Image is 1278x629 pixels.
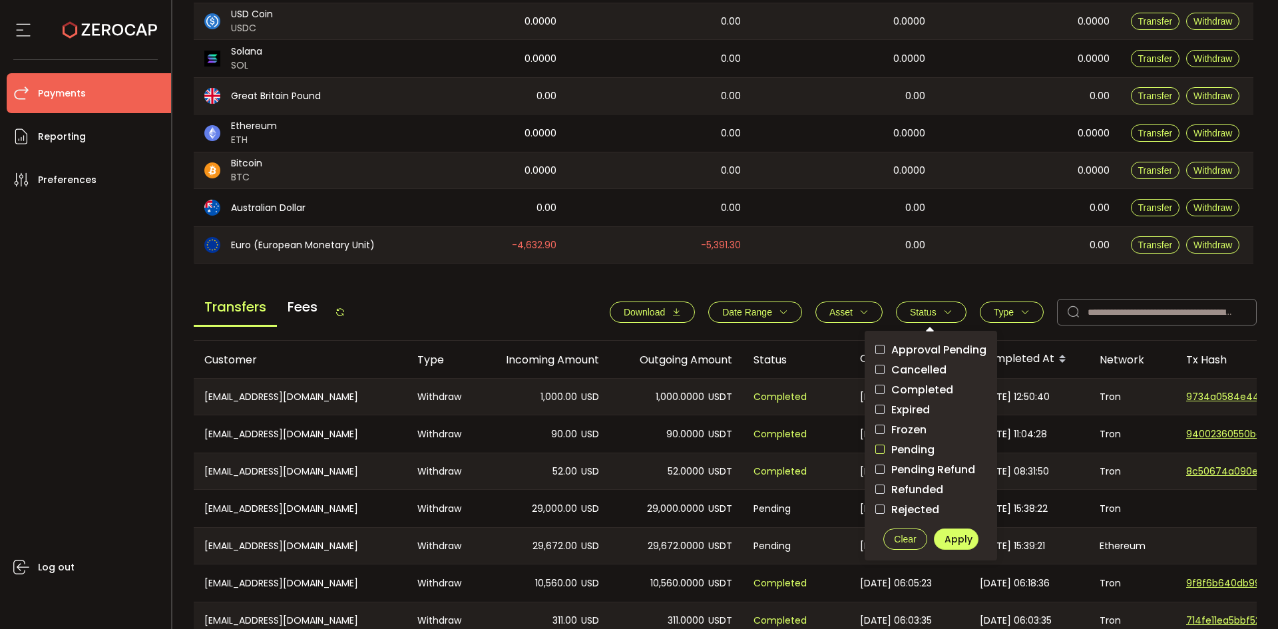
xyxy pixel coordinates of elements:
span: Completed [753,389,807,405]
span: 0.0000 [1078,126,1110,141]
span: [DATE] 15:39:21 [980,538,1045,554]
span: [DATE] 06:03:35 [980,613,1052,628]
span: Completed [753,576,807,591]
span: Reporting [38,127,86,146]
button: Transfer [1131,236,1180,254]
div: Withdraw [407,528,477,564]
img: usdc_portfolio.svg [204,13,220,29]
span: USD [581,501,599,517]
span: Completed [753,613,807,628]
span: [DATE] 06:03:35 [860,613,932,628]
button: Withdraw [1186,124,1239,142]
div: Created At [849,348,969,371]
span: Transfer [1138,128,1173,138]
span: 0.0000 [893,51,925,67]
div: Withdraw [407,453,477,489]
span: 1,000.00 [540,389,577,405]
div: Withdraw [407,379,477,415]
button: Withdraw [1186,162,1239,179]
span: 311.0000 [668,613,704,628]
div: Incoming Amount [477,352,610,367]
span: 90.0000 [666,427,704,442]
span: Transfer [1138,240,1173,250]
span: 0.00 [536,200,556,216]
span: Transfer [1138,53,1173,64]
span: Preferences [38,170,97,190]
span: Rejected [885,503,939,516]
span: Type [994,307,1014,317]
span: -4,632.90 [512,238,556,253]
span: ETH [231,133,277,147]
button: Download [610,302,695,323]
span: [DATE] 08:26:19 [860,501,930,517]
span: Payments [38,84,86,103]
button: Asset [815,302,883,323]
div: Withdraw [407,564,477,602]
div: Tron [1089,490,1175,527]
span: 10,560.00 [535,576,577,591]
span: Status [910,307,937,317]
img: aud_portfolio.svg [204,200,220,216]
span: Transfer [1138,202,1173,213]
span: 311.00 [552,613,577,628]
span: [DATE] 06:05:23 [860,576,932,591]
span: Withdraw [1193,53,1232,64]
span: 0.00 [721,163,741,178]
span: 0.0000 [893,163,925,178]
span: [DATE] 06:18:36 [980,576,1050,591]
div: [EMAIL_ADDRESS][DOMAIN_NAME] [194,528,407,564]
span: [DATE] 11:04:28 [980,427,1047,442]
span: 29,672.00 [532,538,577,554]
span: Pending [753,501,791,517]
button: Transfer [1131,124,1180,142]
span: Great Britain Pound [231,89,321,103]
span: Transfer [1138,91,1173,101]
span: Download [624,307,665,317]
button: Transfer [1131,199,1180,216]
span: Withdraw [1193,16,1232,27]
span: Cancelled [885,363,947,376]
span: USD Coin [231,7,273,21]
div: [EMAIL_ADDRESS][DOMAIN_NAME] [194,379,407,415]
div: Withdraw [407,490,477,527]
span: [DATE] 08:19:16 [860,538,927,554]
span: 0.00 [1090,238,1110,253]
span: 0.0000 [1078,14,1110,29]
div: Outgoing Amount [610,352,743,367]
span: Pending Refund [885,463,975,476]
div: [EMAIL_ADDRESS][DOMAIN_NAME] [194,415,407,453]
button: Date Range [708,302,802,323]
img: eth_portfolio.svg [204,125,220,141]
span: USDT [708,576,732,591]
span: USD [581,576,599,591]
span: 1,000.0000 [656,389,704,405]
span: [DATE] 12:50:40 [860,389,930,405]
div: Status [743,352,849,367]
span: USD [581,613,599,628]
span: 29,672.0000 [648,538,704,554]
span: 29,000.00 [532,501,577,517]
span: 10,560.0000 [650,576,704,591]
span: Completed [753,427,807,442]
span: USDT [708,464,732,479]
span: 0.00 [905,200,925,216]
img: gbp_portfolio.svg [204,88,220,104]
span: [DATE] 11:04:28 [860,427,927,442]
span: Pending [885,443,935,456]
span: SOL [231,59,262,73]
span: 0.00 [721,51,741,67]
span: Withdraw [1193,202,1232,213]
span: Log out [38,558,75,577]
span: 0.00 [721,89,741,104]
span: USD [581,538,599,554]
span: USDT [708,538,732,554]
div: Tron [1089,379,1175,415]
span: 0.00 [721,200,741,216]
span: Clear [894,534,916,544]
div: Tron [1089,564,1175,602]
button: Withdraw [1186,13,1239,30]
span: Transfers [194,289,277,327]
span: 29,000.0000 [647,501,704,517]
button: Transfer [1131,50,1180,67]
span: USDT [708,613,732,628]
